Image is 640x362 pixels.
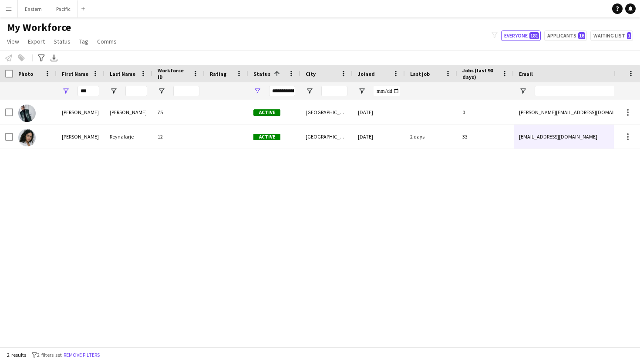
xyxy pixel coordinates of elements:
[253,109,280,116] span: Active
[300,125,353,149] div: [GEOGRAPHIC_DATA]
[300,100,353,124] div: [GEOGRAPHIC_DATA]
[49,53,59,63] app-action-btn: Export XLSX
[321,86,347,96] input: City Filter Input
[152,100,205,124] div: 75
[94,36,120,47] a: Comms
[62,71,88,77] span: First Name
[104,125,152,149] div: Reynafarje
[158,87,165,95] button: Open Filter Menu
[519,71,533,77] span: Email
[7,21,71,34] span: My Workforce
[253,87,261,95] button: Open Filter Menu
[306,87,313,95] button: Open Filter Menu
[457,100,514,124] div: 0
[253,134,280,140] span: Active
[405,125,457,149] div: 2 days
[158,67,189,80] span: Workforce ID
[125,86,147,96] input: Last Name Filter Input
[152,125,205,149] div: 12
[3,36,23,47] a: View
[57,100,104,124] div: [PERSON_NAME]
[104,100,152,124] div: [PERSON_NAME]
[76,36,92,47] a: Tag
[37,352,62,358] span: 2 filters set
[410,71,430,77] span: Last job
[590,30,633,41] button: Waiting list1
[358,87,366,95] button: Open Filter Menu
[62,87,70,95] button: Open Filter Menu
[306,71,316,77] span: City
[18,105,36,122] img: Johnatthan Hurtado
[519,87,527,95] button: Open Filter Menu
[353,100,405,124] div: [DATE]
[627,32,631,39] span: 1
[110,87,118,95] button: Open Filter Menu
[57,125,104,149] div: [PERSON_NAME]
[110,71,135,77] span: Last Name
[36,53,47,63] app-action-btn: Advanced filters
[79,37,88,45] span: Tag
[501,30,541,41] button: Everyone181
[457,125,514,149] div: 33
[253,71,270,77] span: Status
[54,37,71,45] span: Status
[77,86,99,96] input: First Name Filter Input
[18,71,33,77] span: Photo
[24,36,48,47] a: Export
[49,0,78,17] button: Pacific
[353,125,405,149] div: [DATE]
[18,0,49,17] button: Eastern
[544,30,587,41] button: Applicants16
[210,71,226,77] span: Rating
[7,37,19,45] span: View
[62,350,101,360] button: Remove filters
[97,37,117,45] span: Comms
[529,32,539,39] span: 181
[462,67,498,80] span: Jobs (last 90 days)
[28,37,45,45] span: Export
[374,86,400,96] input: Joined Filter Input
[358,71,375,77] span: Joined
[173,86,199,96] input: Workforce ID Filter Input
[578,32,585,39] span: 16
[18,129,36,146] img: Natalie Reynafarje
[50,36,74,47] a: Status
